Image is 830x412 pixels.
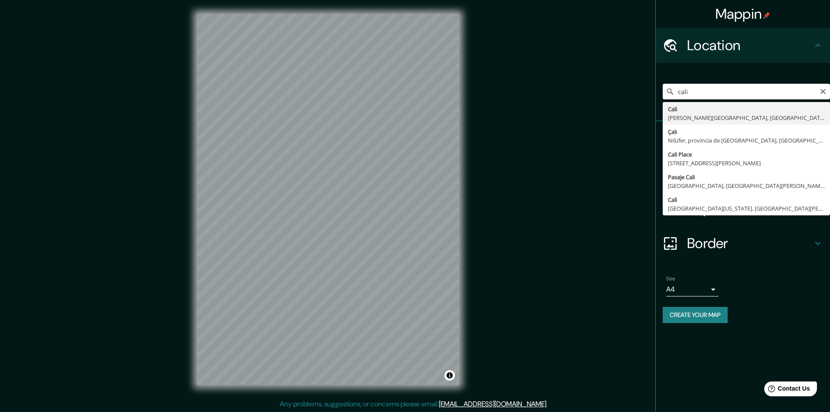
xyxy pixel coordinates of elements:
div: Nilüfer, provincia de [GEOGRAPHIC_DATA], [GEOGRAPHIC_DATA] [668,136,825,145]
div: [PERSON_NAME][GEOGRAPHIC_DATA], [GEOGRAPHIC_DATA] [668,113,825,122]
div: Style [656,156,830,191]
div: Cali Place [668,150,825,159]
div: [GEOGRAPHIC_DATA][US_STATE], [GEOGRAPHIC_DATA][PERSON_NAME] 8240000, [GEOGRAPHIC_DATA] [668,204,825,213]
h4: Location [687,37,813,54]
div: Pasaje Cali [668,173,825,181]
h4: Layout [687,200,813,217]
div: Pins [656,121,830,156]
button: Create your map [663,307,728,323]
button: Toggle attribution [444,370,455,381]
div: Location [656,28,830,63]
div: Layout [656,191,830,226]
h4: Border [687,235,813,252]
div: Cali [668,195,825,204]
label: Size [666,275,675,283]
button: Clear [820,87,827,95]
h4: Mappin [715,5,771,23]
div: . [549,399,551,409]
img: pin-icon.png [763,12,770,19]
div: [STREET_ADDRESS][PERSON_NAME] [668,159,825,167]
canvas: Map [197,14,459,385]
div: Çalı [668,127,825,136]
iframe: Help widget launcher [752,378,820,402]
input: Pick your city or area [663,84,830,99]
p: Any problems, suggestions, or concerns please email . [280,399,548,409]
div: A4 [666,283,718,296]
div: Border [656,226,830,261]
div: . [548,399,549,409]
div: [GEOGRAPHIC_DATA], [GEOGRAPHIC_DATA][PERSON_NAME] 7910000, [GEOGRAPHIC_DATA] [668,181,825,190]
a: [EMAIL_ADDRESS][DOMAIN_NAME] [439,399,546,409]
div: Cali [668,105,825,113]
